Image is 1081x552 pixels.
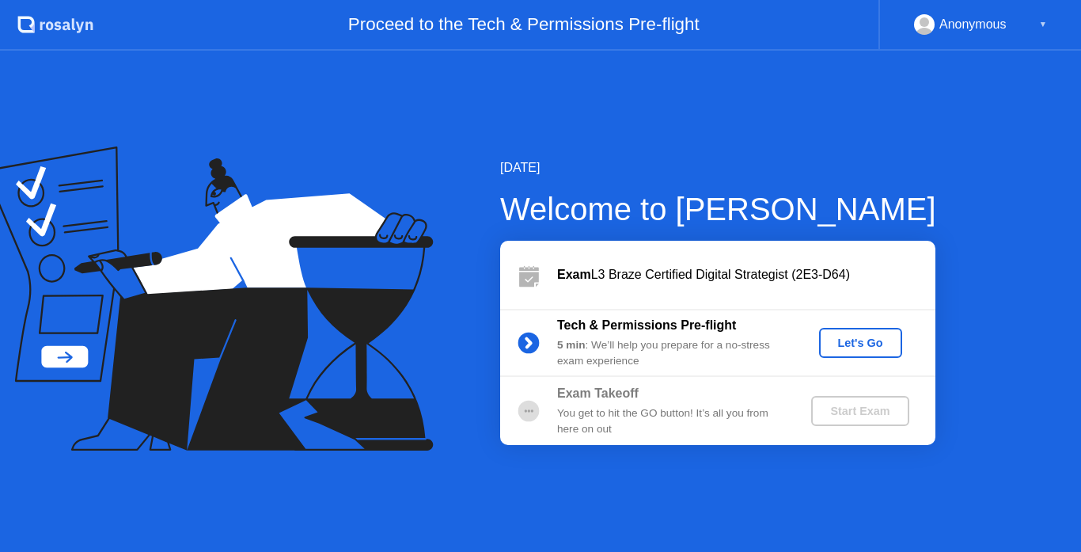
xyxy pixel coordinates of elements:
[557,268,591,281] b: Exam
[557,265,935,284] div: L3 Braze Certified Digital Strategist (2E3-D64)
[939,14,1007,35] div: Anonymous
[557,386,639,400] b: Exam Takeoff
[557,405,785,438] div: You get to hit the GO button! It’s all you from here on out
[825,337,896,349] div: Let's Go
[557,339,586,351] b: 5 min
[817,405,902,417] div: Start Exam
[500,158,936,177] div: [DATE]
[1039,14,1047,35] div: ▼
[557,337,785,370] div: : We’ll help you prepare for a no-stress exam experience
[819,328,902,358] button: Let's Go
[811,396,908,426] button: Start Exam
[557,318,736,332] b: Tech & Permissions Pre-flight
[500,185,936,233] div: Welcome to [PERSON_NAME]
